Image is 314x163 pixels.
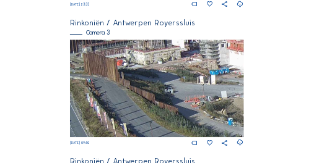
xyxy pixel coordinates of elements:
img: Image [70,40,243,137]
div: Camera 3 [70,30,243,36]
span: [DATE] 23:33 [70,2,89,6]
span: [DATE] 09:50 [70,141,89,144]
div: Rinkoniën / Antwerpen Royerssluis [70,19,243,27]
